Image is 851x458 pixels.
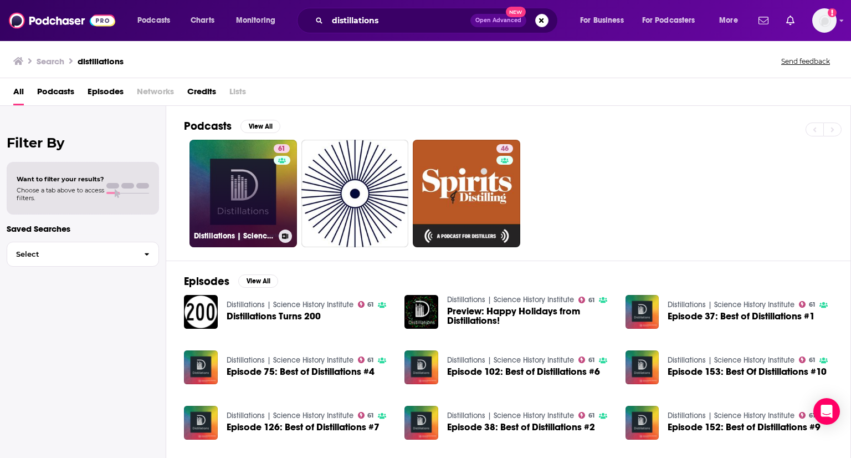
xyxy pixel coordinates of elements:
button: open menu [130,12,184,29]
span: Select [7,251,135,258]
span: For Podcasters [642,13,695,28]
a: Preview: Happy Holidays from Distillations! [447,307,612,325]
img: Episode 38: Best of Distillations #2 [404,406,438,440]
a: 61 [578,297,594,303]
h2: Filter By [7,135,159,151]
h3: Search [37,56,64,67]
a: Distillations | Science History Institute [447,295,574,304]
a: 61 [799,412,815,419]
a: 61 [799,357,815,363]
a: 61Distillations | Science History Institute [189,140,297,247]
img: Episode 37: Best of Distillations #1 [626,295,659,329]
img: Episode 75: Best of Distillations #4 [184,350,218,384]
span: Want to filter your results? [17,175,104,183]
a: Distillations | Science History Institute [447,411,574,420]
span: 61 [588,413,594,418]
img: User Profile [812,8,837,33]
a: 46 [496,144,513,153]
button: open menu [711,12,752,29]
a: Credits [187,83,216,105]
span: New [506,7,526,17]
a: Show notifications dropdown [754,11,773,30]
h2: Episodes [184,274,229,288]
a: Show notifications dropdown [782,11,799,30]
img: Podchaser - Follow, Share and Rate Podcasts [9,10,115,31]
img: Distillations Turns 200 [184,295,218,329]
img: Preview: Happy Holidays from Distillations! [404,295,438,329]
a: Episode 75: Best of Distillations #4 [227,367,375,376]
span: Episodes [88,83,124,105]
a: Episode 153: Best Of Distillations #10 [668,367,827,376]
img: Episode 152: Best of Distillations #9 [626,406,659,440]
a: Podcasts [37,83,74,105]
a: 61 [358,301,374,308]
button: View All [238,274,278,288]
span: Charts [191,13,214,28]
button: Select [7,242,159,267]
a: 61 [799,301,815,308]
a: Distillations Turns 200 [227,312,321,321]
a: Episode 126: Best of Distillations #7 [227,423,380,432]
img: Episode 126: Best of Distillations #7 [184,406,218,440]
a: Distillations | Science History Institute [227,355,353,365]
h3: Distillations | Science History Institute [194,231,274,241]
button: Send feedback [778,57,833,66]
a: Distillations | Science History Institute [668,355,794,365]
span: 61 [809,413,815,418]
span: Logged in as kkneafsey [812,8,837,33]
div: Search podcasts, credits, & more... [307,8,568,33]
a: Episode 102: Best of Distillations #6 [447,367,600,376]
a: Episode 152: Best of Distillations #9 [668,423,821,432]
a: Distillations | Science History Institute [447,355,574,365]
img: Episode 153: Best Of Distillations #10 [626,350,659,384]
a: PodcastsView All [184,119,280,133]
a: Distillations | Science History Institute [227,300,353,309]
a: 46 [413,140,520,247]
a: Distillations | Science History Institute [227,411,353,420]
a: 61 [358,412,374,419]
span: Choose a tab above to access filters. [17,186,104,202]
button: View All [240,120,280,133]
a: Episode 37: Best of Distillations #1 [668,312,815,321]
a: Charts [183,12,221,29]
button: Open AdvancedNew [470,14,526,27]
span: More [719,13,738,28]
span: Lists [229,83,246,105]
button: open menu [572,12,638,29]
span: For Business [580,13,624,28]
span: 61 [809,358,815,363]
a: Distillations | Science History Institute [668,300,794,309]
span: 61 [809,302,815,307]
span: 61 [367,302,373,307]
span: 61 [588,298,594,303]
svg: Add a profile image [828,8,837,17]
button: open menu [228,12,290,29]
span: 61 [278,144,285,155]
a: 61 [578,357,594,363]
span: 61 [588,358,594,363]
a: All [13,83,24,105]
span: Episode 38: Best of Distillations #2 [447,423,595,432]
a: Distillations | Science History Institute [668,411,794,420]
h2: Podcasts [184,119,232,133]
a: 61 [578,412,594,419]
span: 61 [367,413,373,418]
button: Show profile menu [812,8,837,33]
h3: distillations [78,56,124,67]
img: Episode 102: Best of Distillations #6 [404,350,438,384]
